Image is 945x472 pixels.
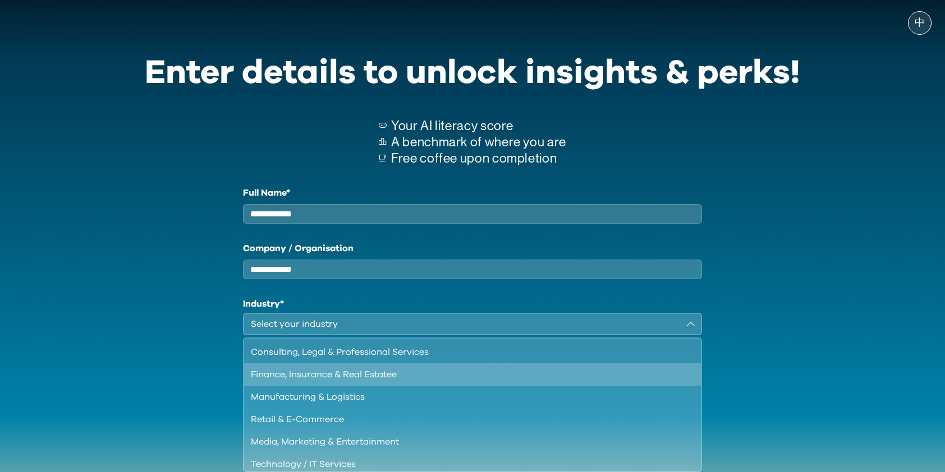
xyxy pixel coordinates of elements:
[251,390,681,404] div: Manufacturing & Logistics
[251,413,681,426] div: Retail & E-Commerce
[251,435,681,448] div: Media, Marketing & Entertainment
[243,297,702,311] h1: Industry*
[251,368,681,381] div: Finance, Insurance & Real Estatee
[243,242,702,255] label: Company / Organisation
[915,17,925,29] span: 中
[391,150,566,166] p: Free coffee upon completion
[145,46,800,100] div: Enter details to unlock insights & perks!
[243,186,702,200] label: Full Name*
[391,118,566,134] p: Your AI literacy score
[251,317,678,331] div: Select your industry
[243,337,702,472] ul: Select your industry
[243,313,702,335] button: Select your industry
[391,134,566,150] p: A benchmark of where you are
[251,457,681,471] div: Technology / IT Services
[251,345,681,359] div: Consulting, Legal & Professional Services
